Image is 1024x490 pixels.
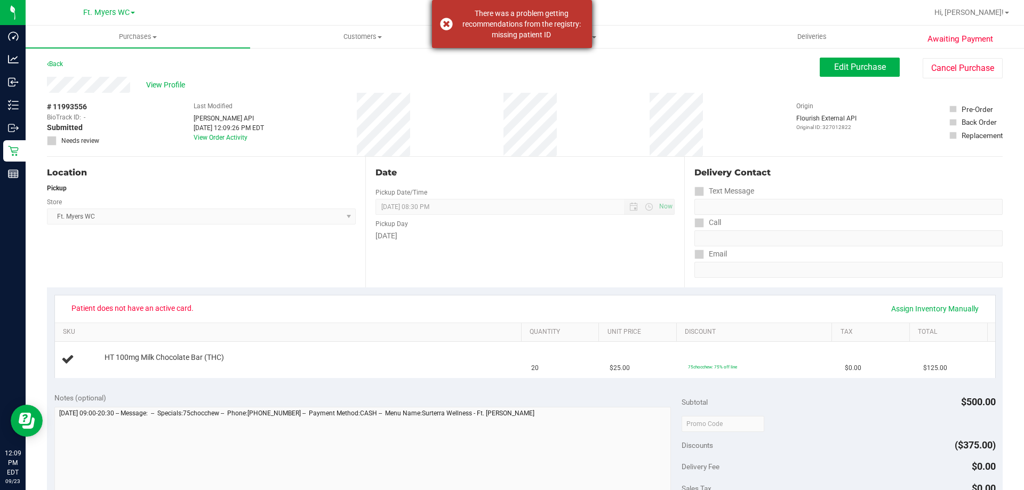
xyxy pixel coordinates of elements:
span: Subtotal [682,398,708,406]
span: $0.00 [845,363,861,373]
a: Total [918,328,983,336]
a: Tax [841,328,906,336]
button: Edit Purchase [820,58,900,77]
span: $25.00 [610,363,630,373]
a: Purchases [26,26,250,48]
span: $0.00 [972,461,996,472]
span: Delivery Fee [682,462,719,471]
label: Pickup Day [375,219,408,229]
span: Needs review [61,136,99,146]
div: Date [375,166,674,179]
label: Email [694,246,727,262]
a: SKU [63,328,517,336]
div: Delivery Contact [694,166,1003,179]
span: Discounts [682,436,713,455]
p: 12:09 PM EDT [5,448,21,477]
div: Replacement [962,130,1003,141]
p: 09/23 [5,477,21,485]
a: Quantity [530,328,595,336]
span: # 11993556 [47,101,87,113]
span: View Profile [146,79,189,91]
inline-svg: Dashboard [8,31,19,42]
span: BioTrack ID: [47,113,81,122]
div: [PERSON_NAME] API [194,114,264,123]
label: Text Message [694,183,754,199]
a: Back [47,60,63,68]
label: Origin [796,101,813,111]
div: [DATE] 12:09:26 PM EDT [194,123,264,133]
inline-svg: Reports [8,168,19,179]
div: [DATE] [375,230,674,242]
input: Format: (999) 999-9999 [694,199,1003,215]
inline-svg: Inventory [8,100,19,110]
inline-svg: Analytics [8,54,19,65]
span: Notes (optional) [54,393,106,402]
span: Submitted [47,122,83,133]
div: Flourish External API [796,114,857,131]
span: Edit Purchase [834,62,886,72]
label: Last Modified [194,101,233,111]
span: $125.00 [923,363,947,373]
label: Pickup Date/Time [375,188,427,197]
span: Patient does not have an active card. [65,300,201,317]
span: Purchases [26,32,250,42]
span: - [84,113,85,122]
div: Pre-Order [962,104,993,115]
label: Call [694,215,721,230]
input: Format: (999) 999-9999 [694,230,1003,246]
a: View Order Activity [194,134,247,141]
strong: Pickup [47,184,67,192]
span: $500.00 [961,396,996,407]
button: Cancel Purchase [923,58,1003,78]
span: Awaiting Payment [927,33,993,45]
a: Discount [685,328,828,336]
label: Store [47,197,62,207]
div: There was a problem getting recommendations from the registry: missing patient ID [459,8,584,40]
span: ($375.00) [955,439,996,451]
inline-svg: Retail [8,146,19,156]
a: Unit Price [607,328,673,336]
span: Deliveries [783,32,841,42]
span: Hi, [PERSON_NAME]! [934,8,1004,17]
span: HT 100mg Milk Chocolate Bar (THC) [105,352,224,363]
p: Original ID: 327012822 [796,123,857,131]
input: Promo Code [682,416,764,432]
a: Deliveries [700,26,924,48]
iframe: Resource center [11,405,43,437]
div: Back Order [962,117,997,127]
inline-svg: Outbound [8,123,19,133]
div: Location [47,166,356,179]
span: Customers [251,32,474,42]
a: Assign Inventory Manually [884,300,986,318]
span: 75chocchew: 75% off line [688,364,737,369]
inline-svg: Inbound [8,77,19,87]
span: 20 [531,363,539,373]
a: Customers [250,26,475,48]
span: Ft. Myers WC [83,8,130,17]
